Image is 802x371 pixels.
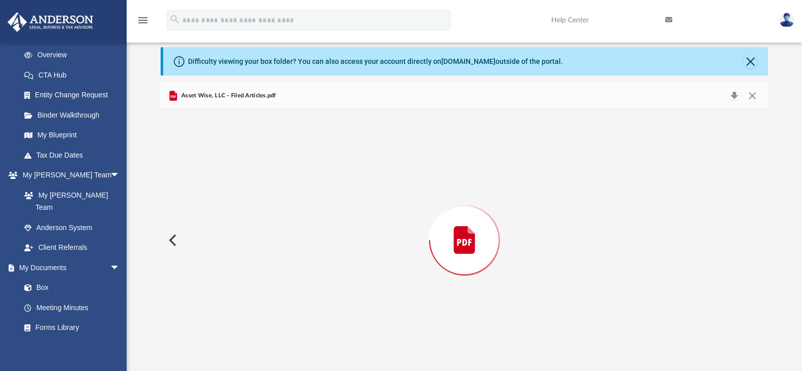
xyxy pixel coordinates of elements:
a: Overview [14,45,135,65]
img: Anderson Advisors Platinum Portal [5,12,96,32]
a: Anderson System [14,217,130,238]
a: CTA Hub [14,65,135,85]
a: My Documentsarrow_drop_down [7,257,130,278]
button: Close [743,89,761,103]
a: Meeting Minutes [14,298,130,318]
button: Close [743,54,757,68]
a: [DOMAIN_NAME] [441,57,495,65]
a: My Blueprint [14,125,130,145]
i: search [169,14,180,25]
span: Asset Wise, LLC - Filed Articles.pdf [179,91,276,100]
div: Difficulty viewing your box folder? You can also access your account directly on outside of the p... [188,56,563,67]
a: menu [137,19,149,26]
a: My [PERSON_NAME] Teamarrow_drop_down [7,165,130,185]
span: arrow_drop_down [110,165,130,186]
button: Download [725,89,743,103]
a: Binder Walkthrough [14,105,135,125]
button: Previous File [161,226,183,254]
span: arrow_drop_down [110,257,130,278]
a: Entity Change Request [14,85,135,105]
img: User Pic [779,13,794,27]
div: Preview [161,83,769,371]
a: Box [14,278,125,298]
a: Tax Due Dates [14,145,135,165]
a: Forms Library [14,318,125,338]
a: My [PERSON_NAME] Team [14,185,125,217]
i: menu [137,14,149,26]
a: Client Referrals [14,238,130,258]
